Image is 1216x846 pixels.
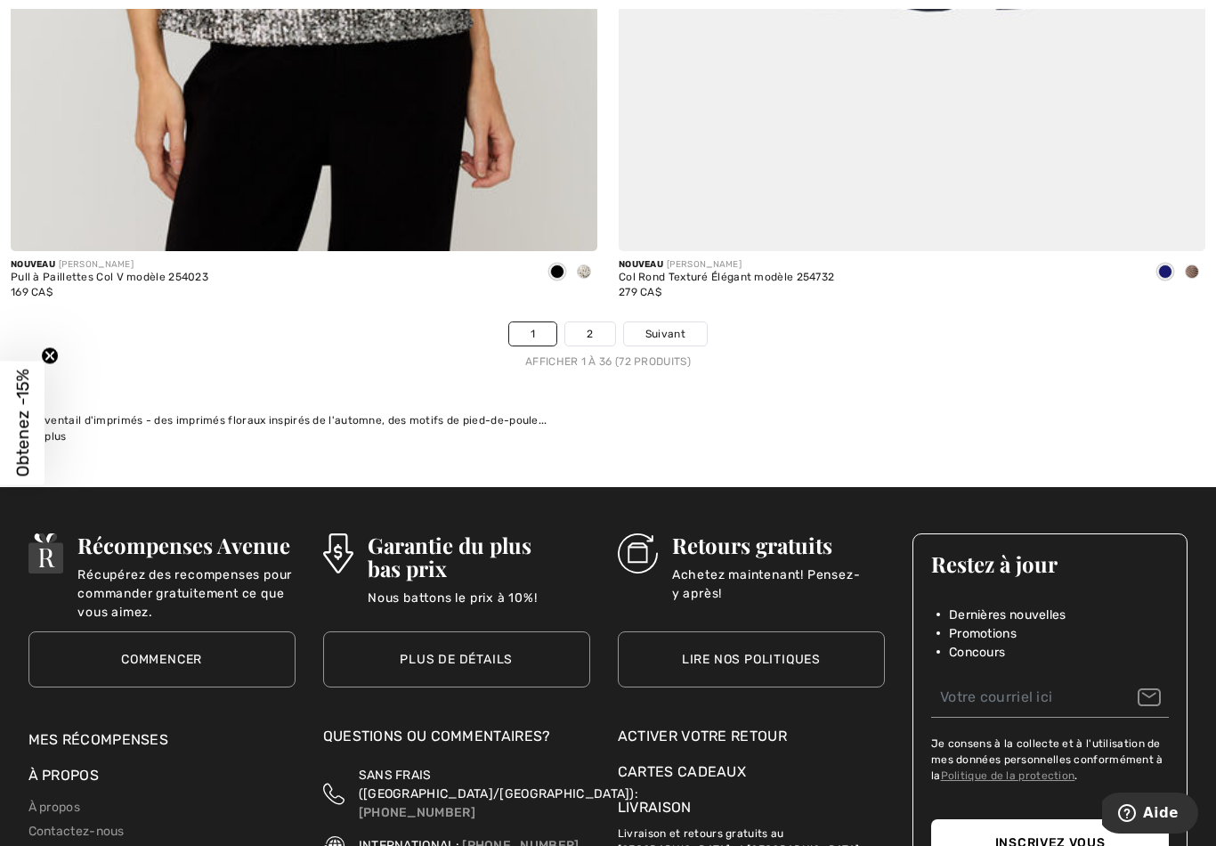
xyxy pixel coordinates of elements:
div: [PERSON_NAME] [11,258,208,272]
h3: Récompenses Avenue [77,533,295,557]
a: Contactez-nous [28,824,125,839]
span: 169 CA$ [11,286,53,298]
p: Récupérez des recompenses pour commander gratuitement ce que vous aimez. [77,565,295,601]
a: Activer votre retour [618,726,885,747]
div: Pull à Paillettes Col V modèle 254023 [11,272,208,284]
h3: Restez à jour [931,552,1170,575]
label: Je consens à la collecte et à l'utilisation de mes données personnelles conformément à la . [931,736,1170,784]
a: Livraison [618,799,692,816]
a: Mes récompenses [28,731,169,748]
a: Cartes Cadeaux [618,761,885,783]
div: Col Rond Texturé Élégant modèle 254732 [619,272,834,284]
a: 2 [565,322,614,346]
a: 1 [509,322,556,346]
iframe: Ouvre un widget dans lequel vous pouvez trouver plus d’informations [1102,793,1198,837]
div: Sand [1179,258,1205,288]
img: Garantie du plus bas prix [323,533,353,573]
span: SANS FRAIS ([GEOGRAPHIC_DATA]/[GEOGRAPHIC_DATA]): [359,768,638,801]
span: Nouveau [11,259,55,270]
a: Lire nos politiques [618,631,885,687]
div: [PERSON_NAME] [619,258,834,272]
p: Nous battons le prix à 10%! [368,589,590,624]
span: Nouveau [619,259,663,270]
button: Close teaser [41,347,59,365]
a: Suivant [624,322,707,346]
img: Retours gratuits [618,533,658,573]
a: [PHONE_NUMBER] [359,805,475,820]
div: SILVER/NUDE [571,258,597,288]
input: Votre courriel ici [931,678,1170,718]
h3: Retours gratuits [672,533,885,557]
span: Promotions [949,624,1017,643]
h3: Garantie du plus bas prix [368,533,590,580]
a: Plus de détails [323,631,590,687]
span: Obtenez -15% [12,370,33,477]
img: Sans Frais (Canada/EU) [323,766,345,822]
span: 279 CA$ [619,286,661,298]
a: À propos [28,800,80,815]
a: Politique de la protection [941,769,1075,782]
a: Commencer [28,631,296,687]
span: Dernières nouvelles [949,606,1066,624]
p: Achetez maintenant! Pensez-y après! [672,565,885,601]
div: À propos [28,765,296,795]
div: Black/Silver [544,258,571,288]
div: Questions ou commentaires? [323,726,590,756]
div: Midnight Blue [1152,258,1179,288]
span: Suivant [645,326,685,342]
img: Récompenses Avenue [28,533,64,573]
div: Un éventail d'imprimés - des imprimés floraux inspirés de l'automne, des motifs de pied-de-poule... [21,412,1195,428]
span: Concours [949,643,1005,662]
